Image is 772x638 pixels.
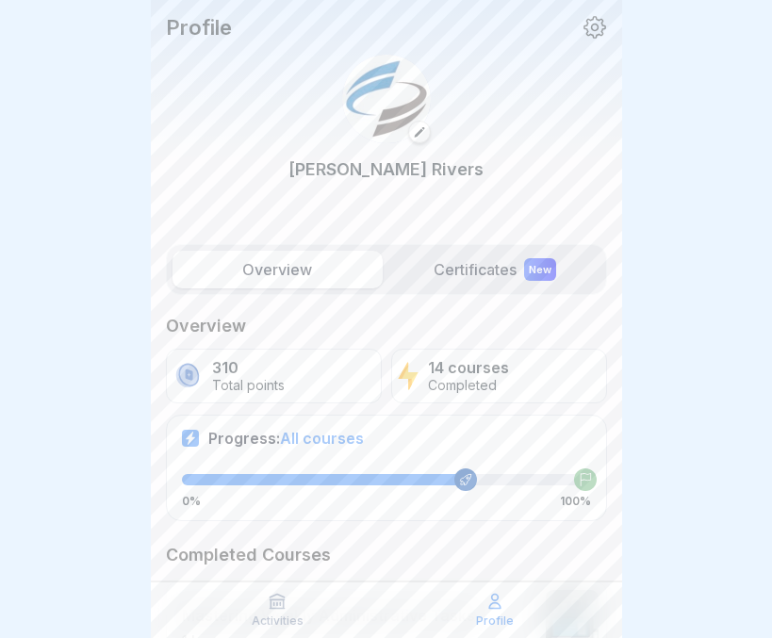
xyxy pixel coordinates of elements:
[172,360,204,392] img: coin.svg
[208,429,364,448] p: Progress:
[172,251,383,288] label: Overview
[428,359,509,377] p: 14 courses
[398,360,419,392] img: lightning.svg
[524,258,556,281] div: New
[212,359,285,377] p: 310
[280,429,364,448] span: All courses
[166,15,232,40] p: Profile
[252,614,304,628] p: Activities
[288,156,484,182] p: [PERSON_NAME] Rivers
[166,544,607,566] p: Completed Courses
[560,495,591,508] p: 100%
[342,55,431,143] img: i9t9xm4adzi7c355m8tv0es1.png
[428,378,509,394] p: Completed
[476,614,514,628] p: Profile
[390,251,600,288] label: Certificates
[212,378,285,394] p: Total points
[166,315,607,337] p: Overview
[182,495,201,508] p: 0%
